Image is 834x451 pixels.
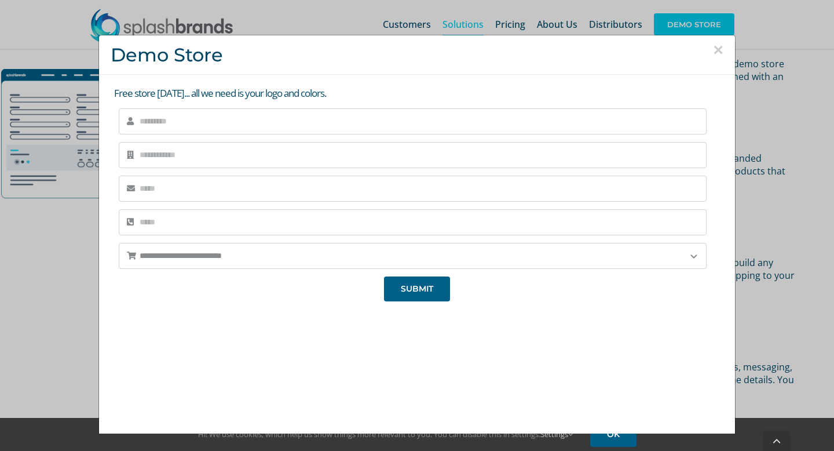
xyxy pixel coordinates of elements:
span: SUBMIT [401,284,433,294]
h3: Demo Store [111,44,723,66]
button: SUBMIT [384,277,450,301]
p: Free store [DATE]... all we need is your logo and colors. [114,86,723,101]
button: Close [713,41,723,59]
